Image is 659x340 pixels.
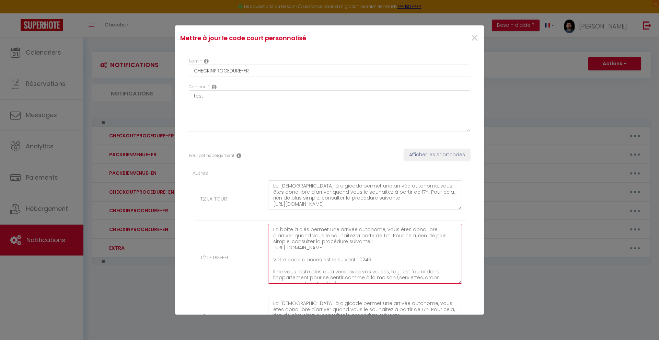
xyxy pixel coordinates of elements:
input: Custom code name [189,65,470,77]
label: T2 LE RIEFFEL [200,253,229,262]
button: Afficher les shortcodes [404,149,470,161]
i: Rental [236,153,241,158]
label: T2 LA TOUR [200,195,227,203]
button: Close [470,31,479,46]
i: Custom short code name [204,58,209,64]
span: × [470,28,479,48]
label: Autres [193,169,208,177]
h4: Mettre à jour le code court personnalisé [180,33,376,43]
label: Pour cet hébergement [189,152,234,159]
label: Nom [189,58,199,65]
label: Contenu [189,84,207,90]
i: Replacable content [212,84,217,90]
label: T2 L’ISAC [200,312,222,320]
